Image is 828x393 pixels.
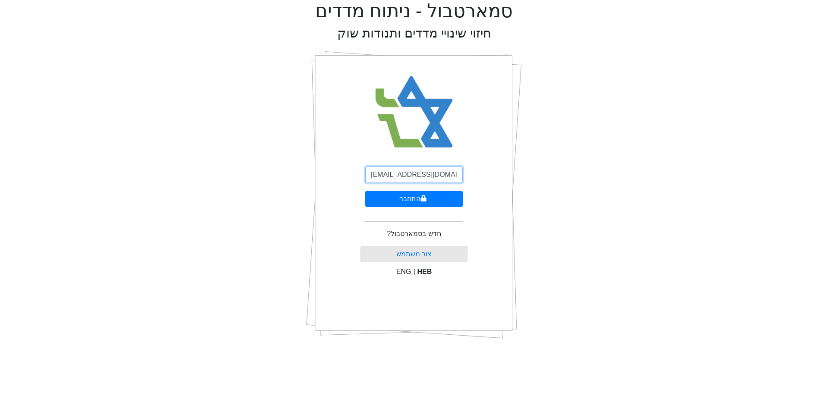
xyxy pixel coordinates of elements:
[413,268,415,275] span: |
[337,26,491,41] h2: חיזוי שינויי מדדים ותנודות שוק
[417,268,432,275] span: HEB
[396,268,411,275] span: ENG
[367,65,461,160] img: Smart Bull
[365,167,463,183] input: אימייל
[396,250,432,258] a: צור משתמש
[387,229,441,239] p: חדש בסמארטבול?
[365,191,463,207] button: התחבר
[361,246,468,262] button: צור משתמש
